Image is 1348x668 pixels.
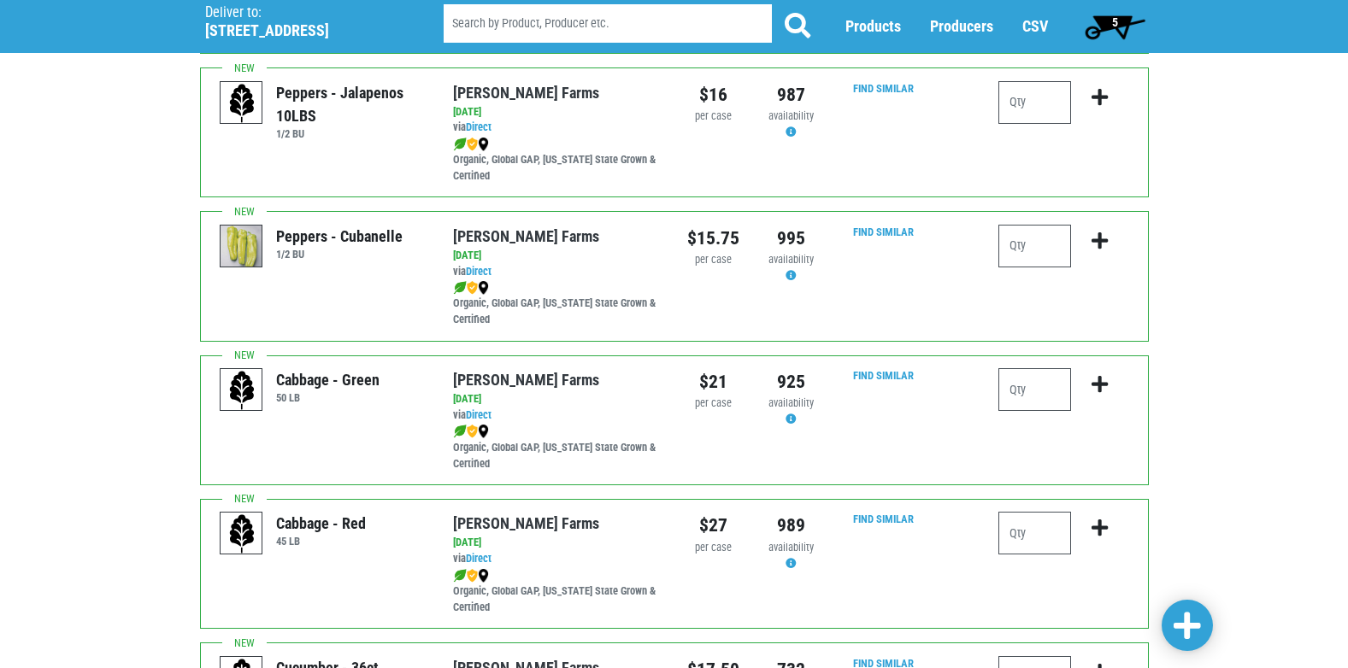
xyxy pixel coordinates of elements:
[453,424,661,472] div: Organic, Global GAP, [US_STATE] State Grown & Certified
[205,4,400,21] p: Deliver to:
[453,535,661,551] div: [DATE]
[768,396,814,409] span: availability
[478,569,489,583] img: map_marker-0e94453035b3232a4d21701695807de9.png
[768,253,814,266] span: availability
[453,104,661,120] div: [DATE]
[1077,9,1153,44] a: 5
[998,225,1071,267] input: Qty
[687,225,739,252] div: $15.75
[687,81,739,108] div: $16
[453,248,661,264] div: [DATE]
[453,569,467,583] img: leaf-e5c59151409436ccce96b2ca1b28e03c.png
[853,513,914,525] a: Find Similar
[478,138,489,151] img: map_marker-0e94453035b3232a4d21701695807de9.png
[453,551,661,567] div: via
[765,225,817,252] div: 995
[687,108,739,125] div: per case
[930,18,993,36] a: Producers
[453,407,661,424] div: via
[453,227,599,245] a: [PERSON_NAME] Farms
[687,368,739,396] div: $21
[453,136,661,185] div: Organic, Global GAP, [US_STATE] State Grown & Certified
[453,567,661,616] div: Organic, Global GAP, [US_STATE] State Grown & Certified
[467,281,478,295] img: safety-e55c860ca8c00a9c171001a62a92dabd.png
[466,265,492,278] a: Direct
[453,120,661,136] div: via
[453,514,599,532] a: [PERSON_NAME] Farms
[276,535,366,548] h6: 45 LB
[453,264,661,280] div: via
[478,281,489,295] img: map_marker-0e94453035b3232a4d21701695807de9.png
[687,252,739,268] div: per case
[765,512,817,539] div: 989
[998,368,1071,411] input: Qty
[276,391,380,404] h6: 50 LB
[221,239,263,254] a: Peppers - Cubanelle
[453,371,599,389] a: [PERSON_NAME] Farms
[853,226,914,238] a: Find Similar
[444,5,772,44] input: Search by Product, Producer etc.
[453,280,661,329] div: Organic, Global GAP, [US_STATE] State Grown & Certified
[276,127,427,140] h6: 1/2 BU
[998,81,1071,124] input: Qty
[768,109,814,122] span: availability
[453,84,599,102] a: [PERSON_NAME] Farms
[467,138,478,151] img: safety-e55c860ca8c00a9c171001a62a92dabd.png
[1022,18,1048,36] a: CSV
[687,540,739,556] div: per case
[221,513,263,555] img: placeholder-variety-43d6402dacf2d531de610a020419775a.svg
[765,81,817,108] div: 987
[276,225,403,248] div: Peppers - Cubanelle
[998,512,1071,554] input: Qty
[276,248,403,261] h6: 1/2 BU
[765,368,817,396] div: 925
[687,512,739,539] div: $27
[466,552,492,565] a: Direct
[467,569,478,583] img: safety-e55c860ca8c00a9c171001a62a92dabd.png
[276,368,380,391] div: Cabbage - Green
[453,425,467,438] img: leaf-e5c59151409436ccce96b2ca1b28e03c.png
[276,512,366,535] div: Cabbage - Red
[221,226,263,268] img: thumbnail-0a21d7569dbf8d3013673048c6385dc6.png
[453,138,467,151] img: leaf-e5c59151409436ccce96b2ca1b28e03c.png
[1112,15,1118,29] span: 5
[853,82,914,95] a: Find Similar
[221,369,263,412] img: placeholder-variety-43d6402dacf2d531de610a020419775a.svg
[453,281,467,295] img: leaf-e5c59151409436ccce96b2ca1b28e03c.png
[845,18,901,36] a: Products
[467,425,478,438] img: safety-e55c860ca8c00a9c171001a62a92dabd.png
[205,21,400,40] h5: [STREET_ADDRESS]
[768,541,814,554] span: availability
[466,408,492,421] a: Direct
[453,391,661,407] div: [DATE]
[687,396,739,412] div: per case
[466,120,492,133] a: Direct
[478,425,489,438] img: map_marker-0e94453035b3232a4d21701695807de9.png
[853,369,914,382] a: Find Similar
[221,82,263,125] img: placeholder-variety-43d6402dacf2d531de610a020419775a.svg
[276,81,427,127] div: Peppers - Jalapenos 10LBS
